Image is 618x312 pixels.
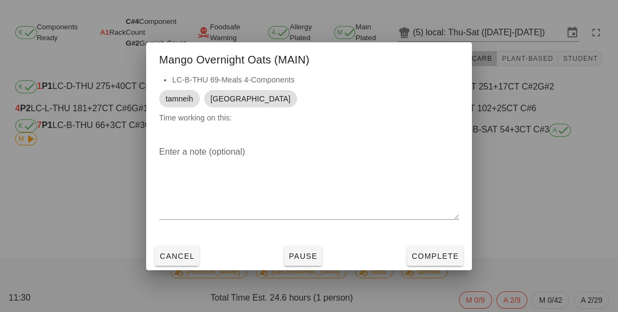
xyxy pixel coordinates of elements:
[166,90,193,107] span: tamneih
[211,90,291,107] span: [GEOGRAPHIC_DATA]
[159,252,195,260] span: Cancel
[407,246,463,266] button: Complete
[411,252,459,260] span: Complete
[284,246,322,266] button: Pause
[146,74,472,135] div: Time working on this:
[288,252,318,260] span: Pause
[172,74,459,86] li: LC-B-THU 69-Meals 4-Components
[155,246,199,266] button: Cancel
[146,42,472,74] div: Mango Overnight Oats (MAIN)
